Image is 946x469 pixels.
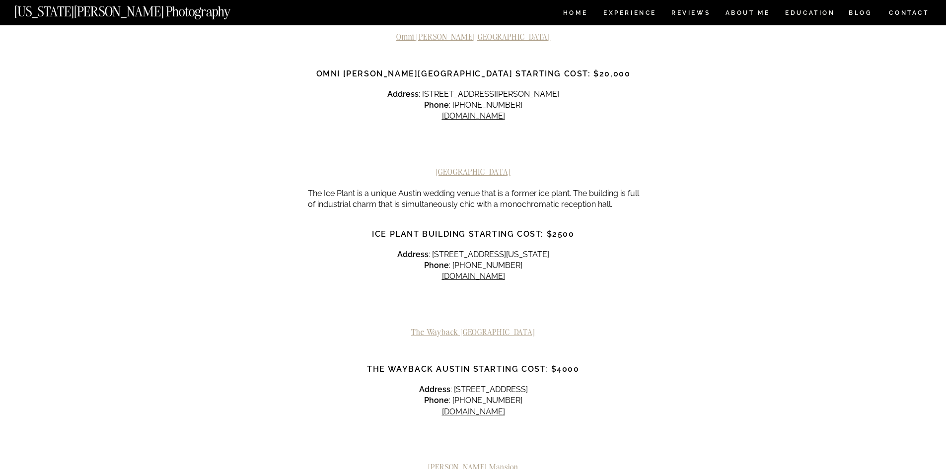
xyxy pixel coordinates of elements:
[888,7,930,18] a: CONTACT
[424,100,449,110] strong: Phone
[561,10,589,18] a: HOME
[308,328,639,336] h2: The Wayback [GEOGRAPHIC_DATA]
[308,249,639,282] p: : [STREET_ADDRESS][US_STATE] : [PHONE_NUMBER]
[784,10,836,18] a: EDUCATION
[442,111,505,121] a: [DOMAIN_NAME]
[308,188,639,210] p: The Ice Plant is a unique Austin wedding venue that is a former ice plant. The building is full o...
[397,250,429,259] strong: Address
[367,364,579,374] strong: The Wayback Austin Starting Cost: $4000
[372,229,574,239] strong: Ice Plant Building Starting Cost: $2500
[308,89,639,122] p: : [STREET_ADDRESS][PERSON_NAME] : [PHONE_NUMBER]
[14,5,264,13] a: [US_STATE][PERSON_NAME] Photography
[387,89,419,99] strong: Address
[424,396,449,405] strong: Phone
[419,385,450,394] strong: Address
[442,271,505,281] a: [DOMAIN_NAME]
[308,384,639,417] p: : [STREET_ADDRESS] : [PHONE_NUMBER]​​
[849,10,873,18] a: BLOG
[671,10,709,18] a: REVIEWS
[442,407,505,416] a: [DOMAIN_NAME]
[725,10,770,18] a: ABOUT ME
[316,69,631,78] strong: Omni [PERSON_NAME][GEOGRAPHIC_DATA] Starting Cost: $20,000
[424,261,449,270] strong: Phone
[308,32,639,41] h2: Omni [PERSON_NAME][GEOGRAPHIC_DATA]
[603,10,655,18] a: Experience
[308,167,639,176] h2: [GEOGRAPHIC_DATA]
